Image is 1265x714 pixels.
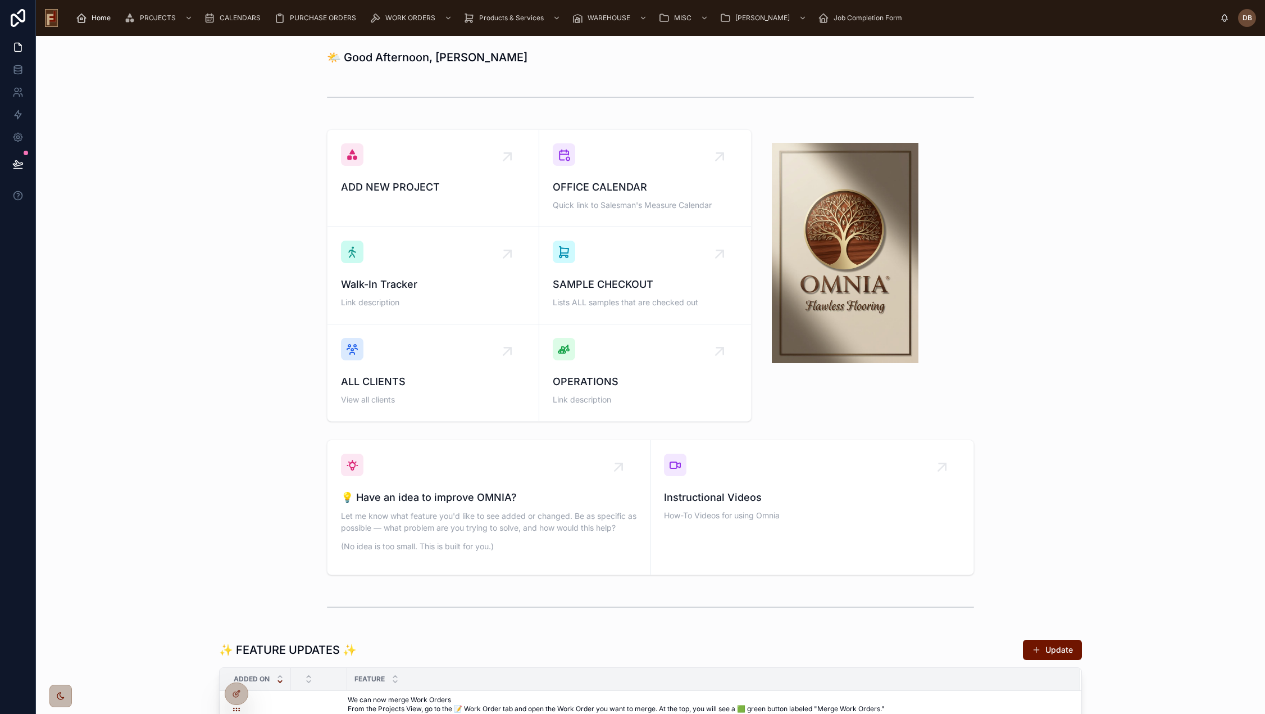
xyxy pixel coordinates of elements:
[201,8,269,28] a: CALENDARS
[220,13,261,22] span: CALENDARS
[664,510,960,521] span: How-To Videos for using Omnia
[140,13,176,22] span: PROJECTS
[655,8,714,28] a: MISC
[234,675,270,684] span: Added on
[341,540,636,552] p: (No idea is too small. This is built for you.)
[539,130,751,227] a: OFFICE CALENDARQuick link to Salesman's Measure Calendar
[92,13,111,22] span: Home
[67,6,1220,30] div: scrollable content
[290,13,356,22] span: PURCHASE ORDERS
[341,490,636,505] span: 💡 Have an idea to improve OMNIA?
[1243,13,1252,22] span: DB
[327,324,539,421] a: ALL CLIENTSView all clients
[219,642,357,658] h1: ✨ FEATURE UPDATES ✨
[814,8,910,28] a: Job Completion Form
[72,8,119,28] a: Home
[772,143,918,363] img: 34222-Omnia-logo---final.jpg
[588,13,630,22] span: WAREHOUSE
[735,13,790,22] span: [PERSON_NAME]
[664,490,960,505] span: Instructional Videos
[341,394,525,405] span: View all clients
[45,9,58,27] img: App logo
[366,8,458,28] a: WORK ORDERS
[674,13,691,22] span: MISC
[460,8,566,28] a: Products & Services
[650,440,973,575] a: Instructional VideosHow-To Videos for using Omnia
[553,277,738,292] span: SAMPLE CHECKOUT
[327,49,527,65] h1: 🌤️ Good Afternoon, [PERSON_NAME]
[354,675,385,684] span: Feature
[327,130,539,227] a: ADD NEW PROJECT
[553,374,738,390] span: OPERATIONS
[479,13,544,22] span: Products & Services
[539,227,751,324] a: SAMPLE CHECKOUTLists ALL samples that are checked out
[553,297,738,308] span: Lists ALL samples that are checked out
[341,374,525,390] span: ALL CLIENTS
[341,510,636,534] p: Let me know what feature you'd like to see added or changed. Be as specific as possible — what pr...
[834,13,902,22] span: Job Completion Form
[1023,640,1082,660] button: Update
[271,8,364,28] a: PURCHASE ORDERS
[341,179,525,195] span: ADD NEW PROJECT
[341,277,525,292] span: Walk-In Tracker
[327,440,650,575] a: 💡 Have an idea to improve OMNIA?Let me know what feature you'd like to see added or changed. Be a...
[327,227,539,324] a: Walk-In TrackerLink description
[121,8,198,28] a: PROJECTS
[341,297,525,308] span: Link description
[553,200,738,211] span: Quick link to Salesman's Measure Calendar
[539,324,751,421] a: OPERATIONSLink description
[553,394,738,405] span: Link description
[385,13,435,22] span: WORK ORDERS
[553,179,738,195] span: OFFICE CALENDAR
[568,8,653,28] a: WAREHOUSE
[716,8,812,28] a: [PERSON_NAME]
